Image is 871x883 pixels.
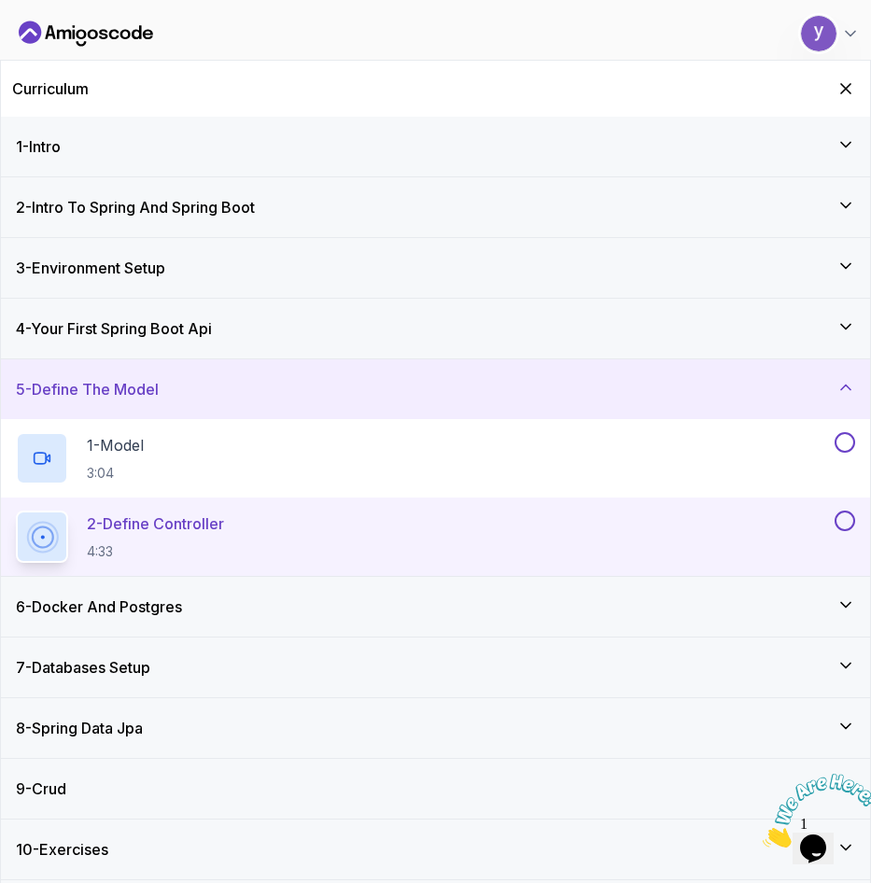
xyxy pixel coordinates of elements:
[7,7,15,23] span: 1
[16,656,150,679] h3: 7 - Databases Setup
[87,542,224,561] p: 4:33
[16,596,182,618] h3: 6 - Docker And Postgres
[87,464,144,483] p: 3:04
[87,434,144,456] p: 1 - Model
[1,299,870,358] button: 4-Your First Spring Boot Api
[1,359,870,419] button: 5-Define The Model
[16,432,855,484] button: 1-Model3:04
[12,77,89,100] h2: Curriculum
[1,117,870,176] button: 1-Intro
[755,766,871,855] iframe: chat widget
[1,177,870,237] button: 2-Intro To Spring And Spring Boot
[801,16,836,51] img: user profile image
[1,759,870,819] button: 9-Crud
[1,820,870,879] button: 10-Exercises
[833,76,859,102] button: Hide Curriculum for mobile
[16,317,212,340] h3: 4 - Your First Spring Boot Api
[16,717,143,739] h3: 8 - Spring Data Jpa
[1,638,870,697] button: 7-Databases Setup
[16,838,108,861] h3: 10 - Exercises
[16,257,165,279] h3: 3 - Environment Setup
[19,19,153,49] a: Dashboard
[7,7,123,81] img: Chat attention grabber
[16,196,255,218] h3: 2 - Intro To Spring And Spring Boot
[1,698,870,758] button: 8-Spring Data Jpa
[16,778,66,800] h3: 9 - Crud
[1,238,870,298] button: 3-Environment Setup
[16,135,61,158] h3: 1 - Intro
[800,15,860,52] button: user profile image
[87,512,224,535] p: 2 - Define Controller
[16,378,159,400] h3: 5 - Define The Model
[1,577,870,637] button: 6-Docker And Postgres
[16,511,855,563] button: 2-Define Controller4:33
